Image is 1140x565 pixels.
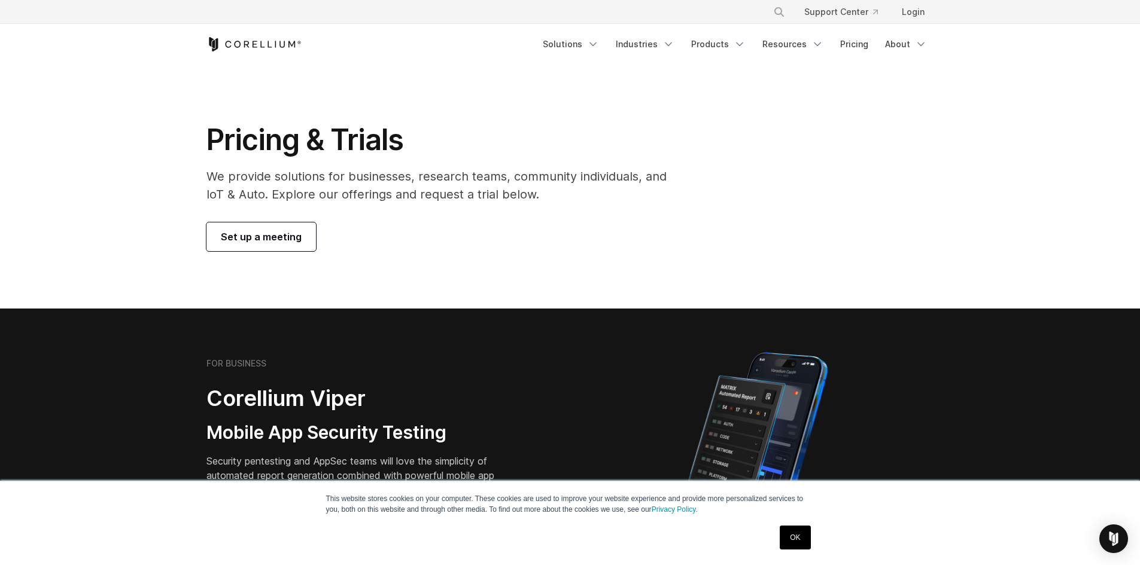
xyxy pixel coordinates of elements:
[206,358,266,369] h6: FOR BUSINESS
[609,33,682,55] a: Industries
[206,222,316,251] a: Set up a meeting
[892,1,934,23] a: Login
[206,167,683,203] p: We provide solutions for businesses, research teams, community individuals, and IoT & Auto. Explo...
[326,493,814,515] p: This website stores cookies on your computer. These cookies are used to improve your website expe...
[536,33,934,55] div: Navigation Menu
[206,385,513,412] h2: Corellium Viper
[684,33,753,55] a: Products
[206,37,302,51] a: Corellium Home
[206,454,513,497] p: Security pentesting and AppSec teams will love the simplicity of automated report generation comb...
[206,122,683,158] h1: Pricing & Trials
[795,1,887,23] a: Support Center
[1099,524,1128,553] div: Open Intercom Messenger
[652,505,698,514] a: Privacy Policy.
[206,422,513,444] h3: Mobile App Security Testing
[833,33,875,55] a: Pricing
[755,33,831,55] a: Resources
[768,1,790,23] button: Search
[878,33,934,55] a: About
[780,526,810,549] a: OK
[759,1,934,23] div: Navigation Menu
[668,347,848,556] img: Corellium MATRIX automated report on iPhone showing app vulnerability test results across securit...
[536,33,606,55] a: Solutions
[221,230,302,244] span: Set up a meeting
